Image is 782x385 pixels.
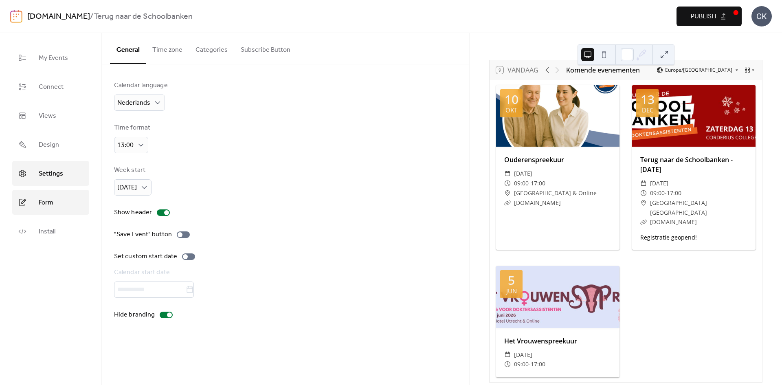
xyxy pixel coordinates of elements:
[234,33,297,63] button: Subscribe Button
[531,178,545,188] span: 17:00
[665,68,732,73] span: Europe/[GEOGRAPHIC_DATA]
[504,155,564,164] a: Ouderenspreekuur
[12,132,89,157] a: Design
[640,178,647,188] div: ​
[529,178,531,188] span: -
[114,268,455,277] div: Calendar start date
[114,81,168,90] div: Calendar language
[650,188,665,198] span: 09:00
[27,9,90,24] a: [DOMAIN_NAME]
[751,6,772,26] div: CK
[39,167,63,180] span: Settings
[508,274,515,286] div: 5
[505,93,518,106] div: 10
[114,165,150,175] div: Week start
[632,233,756,242] div: Registratie geopend!
[12,219,89,244] a: Install
[504,359,511,369] div: ​
[117,181,137,194] span: [DATE]
[12,190,89,215] a: Form
[514,169,532,178] span: [DATE]
[640,155,733,174] a: Terug naar de Schoolbanken - [DATE]
[504,198,511,208] div: ​
[640,188,647,198] div: ​
[114,310,155,320] div: Hide branding
[531,359,545,369] span: 17:00
[39,110,56,122] span: Views
[90,9,94,24] b: /
[110,33,146,64] button: General
[504,350,511,360] div: ​
[505,107,517,113] div: okt
[496,336,619,346] div: Het Vrouwenspreekuur
[506,288,517,294] div: jun
[677,7,742,26] button: Publish
[642,107,653,113] div: dec
[650,178,668,188] span: [DATE]
[39,81,64,93] span: Connect
[667,188,681,198] span: 17:00
[504,169,511,178] div: ​
[12,74,89,99] a: Connect
[529,359,531,369] span: -
[504,178,511,188] div: ​
[10,10,22,23] img: logo
[114,252,177,262] div: Set custom start date
[514,178,529,188] span: 09:00
[640,198,647,208] div: ​
[114,230,172,240] div: "Save Event" button
[189,33,234,63] button: Categories
[640,217,647,227] div: ​
[39,225,55,238] span: Install
[665,188,667,198] span: -
[641,93,655,106] div: 13
[514,359,529,369] span: 09:00
[39,139,59,151] span: Design
[650,198,747,218] span: [GEOGRAPHIC_DATA] [GEOGRAPHIC_DATA]
[12,45,89,70] a: My Events
[146,33,189,63] button: Time zone
[39,52,68,64] span: My Events
[114,123,150,133] div: Time format
[514,199,561,207] a: [DOMAIN_NAME]
[94,9,193,24] b: Terug naar de Schoolbanken
[114,208,152,218] div: Show header
[117,97,150,109] span: Nederlands
[117,139,134,152] span: 13:00
[691,12,716,22] span: Publish
[12,161,89,186] a: Settings
[650,218,697,226] a: [DOMAIN_NAME]
[514,350,532,360] span: [DATE]
[504,188,511,198] div: ​
[514,188,597,198] span: [GEOGRAPHIC_DATA] & Online
[12,103,89,128] a: Views
[39,196,53,209] span: Form
[566,65,640,75] div: Komende evenementen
